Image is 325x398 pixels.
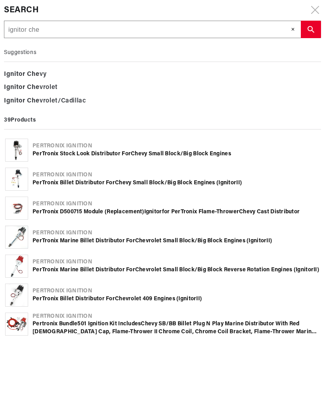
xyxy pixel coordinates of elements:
[4,21,300,39] input: Search Part #, Category or Keyword
[4,95,321,108] div: vrolet/Cadillac
[4,84,25,91] b: Ignitor
[27,84,40,91] b: Che
[27,71,40,77] b: Che
[32,229,320,237] div: Pertronix Ignition
[32,287,320,295] div: Pertronix Ignition
[4,117,36,123] b: 39 Products
[6,255,28,277] img: PerTronix Marine Billet Distributor for Chevrolet Small Block/Big Block Reverse Rotation Engines ...
[6,139,28,161] img: PerTronix Stock Look Distributor for Chevy Small Block/Big Block Engines
[239,209,250,215] b: Che
[249,238,266,244] b: Ignitor
[6,226,28,248] img: PerTronix Marine Billet Distributor for Chevrolet Small Block/Big Block Engines (Ignitor II)
[4,81,321,95] div: vrolet
[32,258,320,266] div: Pertronix Ignition
[141,321,151,327] b: Che
[6,197,28,219] img: PerTronix D500715 Module (replacement) Ignitor for PerTronix Flame-Thrower Chevy Cast Distributor
[32,200,320,208] div: Pertronix Ignition
[115,180,126,186] b: Che
[32,295,320,303] div: PerTronix Billet Distributor for vrolet 409 Engines ( II)
[32,171,320,179] div: Pertronix Ignition
[32,150,320,158] div: PerTronix Stock Look Distributor for vy Small Block/Big Block Engines
[32,179,320,187] div: PerTronix Billet Distributor for vy Small Block/Big Block Engines ( II)
[32,237,320,245] div: PerTronix Marine Billet Distributor for vrolet Small Block/Big Block Engines ( II)
[115,296,126,302] b: Che
[32,266,320,274] div: PerTronix Marine Billet Distributor for vrolet Small Block/Big Block Reverse Rotation Engines ( II)
[32,320,320,336] div: Pertronix Bundle501 Ignition Kit includes vy SB/BB Billet Plug n Play Marine Distributor with Red...
[4,98,25,104] b: Ignitor
[6,316,28,332] img: Pertronix Bundle501 Ignition Kit includes Chevy SB/BB Billet Plug n Play Marine Distributor with ...
[135,267,146,273] b: Che
[301,21,321,38] button: search button
[6,284,28,306] img: PerTronix Billet Distributor for Chevrolet 409 Engines (Ignitor II)
[4,71,25,77] b: Ignitor
[135,238,146,244] b: Che
[131,151,141,157] b: Che
[6,168,28,190] img: PerTronix Billet Distributor for Chevy Small Block/Big Block Engines (Ignitor II)
[218,180,236,186] b: Ignitor
[144,209,162,215] b: Ignitor
[4,68,321,81] div: vy
[291,26,295,33] span: ✕
[32,208,320,216] div: PerTronix D500715 Module (replacement) for PerTronix Flame-Thrower vy Cast Distributor
[296,267,314,273] b: Ignitor
[4,4,321,17] div: Search
[27,98,40,104] b: Che
[4,46,321,62] div: Suggestions
[32,142,320,150] div: Pertronix Ignition
[178,296,196,302] b: Ignitor
[32,313,320,321] div: Pertronix Ignition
